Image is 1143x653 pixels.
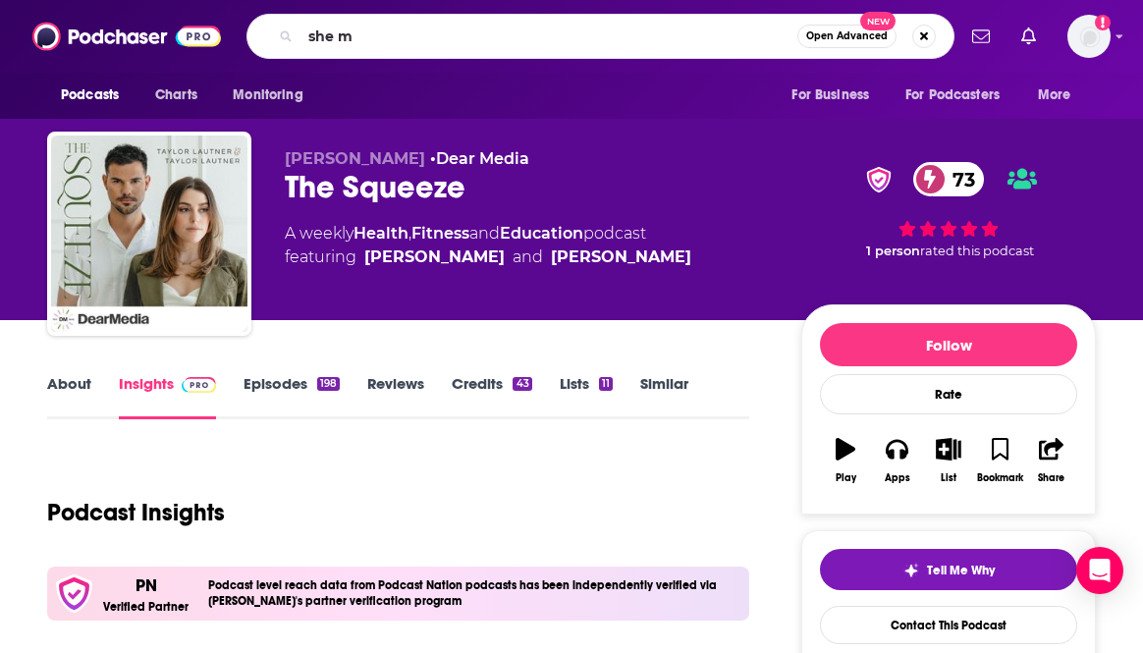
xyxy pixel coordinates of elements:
span: • [430,149,529,168]
div: 11 [599,377,613,391]
a: Show notifications dropdown [964,20,998,53]
button: Open AdvancedNew [797,25,897,48]
a: Health [354,224,408,243]
span: [PERSON_NAME] [285,149,425,168]
span: 1 person [866,244,920,258]
span: and [469,224,500,243]
img: Podchaser - Follow, Share and Rate Podcasts [32,18,221,55]
button: open menu [1024,77,1096,114]
button: tell me why sparkleTell Me Why [820,549,1077,590]
span: Open Advanced [806,31,888,41]
input: Search podcasts, credits, & more... [300,21,797,52]
a: InsightsPodchaser Pro [119,374,216,419]
div: Open Intercom Messenger [1076,547,1123,594]
button: open menu [893,77,1028,114]
h1: Podcast Insights [47,498,225,527]
span: featuring [285,245,691,269]
a: Similar [640,374,688,419]
span: Podcasts [61,82,119,109]
img: verified Badge [860,167,898,192]
div: Apps [885,472,910,484]
span: More [1038,82,1071,109]
span: rated this podcast [920,244,1034,258]
svg: Add a profile image [1095,15,1111,30]
button: Apps [871,425,922,496]
img: Podchaser Pro [182,377,216,393]
div: Rate [820,374,1077,414]
button: Play [820,425,871,496]
span: Logged in as autumncomm [1067,15,1111,58]
span: Tell Me Why [927,563,995,578]
span: For Podcasters [905,82,1000,109]
div: List [941,472,956,484]
button: open menu [778,77,894,114]
span: and [513,245,543,269]
a: Show notifications dropdown [1013,20,1044,53]
h4: Podcast level reach data from Podcast Nation podcasts has been independently verified via [PERSON... [208,578,741,608]
a: Episodes198 [244,374,340,419]
a: Reviews [367,374,424,419]
img: User Profile [1067,15,1111,58]
span: Monitoring [233,82,302,109]
div: Share [1038,472,1064,484]
a: Dear Media [436,149,529,168]
div: 198 [317,377,340,391]
h5: Verified Partner [103,601,189,613]
button: Share [1026,425,1077,496]
div: A weekly podcast [285,222,691,269]
img: tell me why sparkle [903,563,919,578]
a: About [47,374,91,419]
a: Taylor Lautner [551,245,691,269]
div: verified Badge73 1 personrated this podcast [801,149,1096,271]
button: Bookmark [974,425,1025,496]
span: , [408,224,411,243]
a: Contact This Podcast [820,606,1077,644]
div: Play [836,472,856,484]
a: Fitness [411,224,469,243]
span: Charts [155,82,197,109]
button: open menu [219,77,328,114]
a: Lists11 [560,374,613,419]
button: open menu [47,77,144,114]
a: Credits43 [452,374,531,419]
button: Show profile menu [1067,15,1111,58]
span: New [860,12,896,30]
div: 43 [513,377,531,391]
button: Follow [820,323,1077,366]
img: The Squeeze [51,136,247,332]
p: PN [136,574,157,596]
a: Charts [142,77,209,114]
div: Search podcasts, credits, & more... [246,14,954,59]
img: verfied icon [55,574,93,613]
span: For Business [791,82,869,109]
a: 73 [913,162,985,196]
span: 73 [933,162,985,196]
div: Bookmark [977,472,1023,484]
button: List [923,425,974,496]
a: Education [500,224,583,243]
a: Taylor Lautner [364,245,505,269]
